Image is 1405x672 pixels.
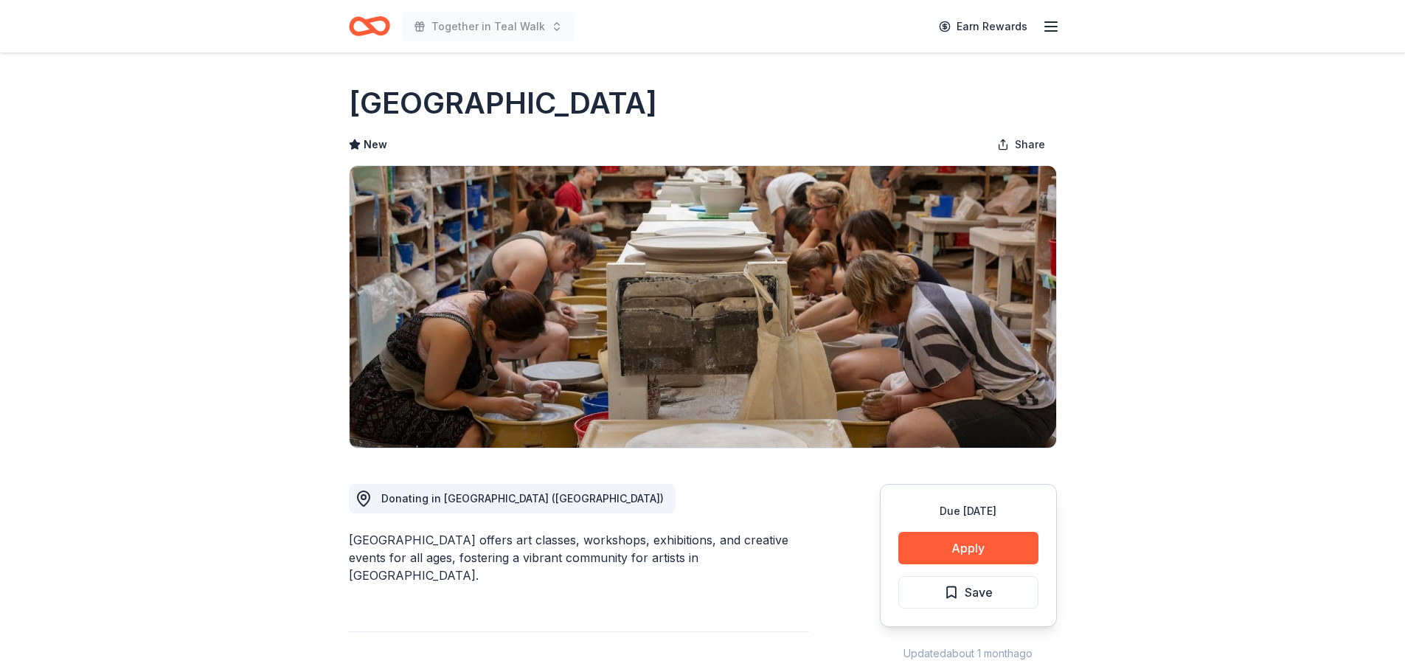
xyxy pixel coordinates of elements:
div: Due [DATE] [898,502,1038,520]
span: Together in Teal Walk [431,18,545,35]
div: [GEOGRAPHIC_DATA] offers art classes, workshops, exhibitions, and creative events for all ages, f... [349,531,809,584]
span: New [364,136,387,153]
span: Save [965,583,993,602]
a: Earn Rewards [930,13,1036,40]
a: Home [349,9,390,44]
h1: [GEOGRAPHIC_DATA] [349,83,657,124]
img: Image for Lillstreet Art Center [350,166,1056,448]
span: Donating in [GEOGRAPHIC_DATA] ([GEOGRAPHIC_DATA]) [381,492,664,505]
span: Share [1015,136,1045,153]
button: Share [985,130,1057,159]
button: Apply [898,532,1038,564]
button: Together in Teal Walk [402,12,575,41]
div: Updated about 1 month ago [880,645,1057,662]
button: Save [898,576,1038,609]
